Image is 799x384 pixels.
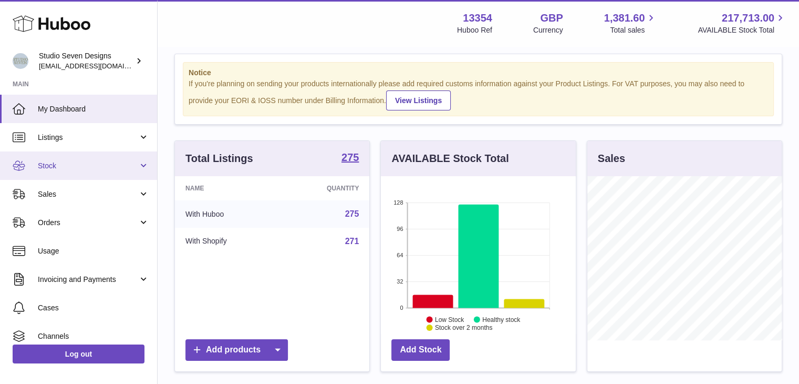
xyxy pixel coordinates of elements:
[345,209,359,218] a: 275
[435,316,464,323] text: Low Stock
[457,25,492,35] div: Huboo Ref
[386,90,451,110] a: View Listings
[393,199,403,206] text: 128
[38,161,138,171] span: Stock
[185,339,288,361] a: Add products
[189,79,768,110] div: If you're planning on sending your products internationally please add required customs informati...
[540,11,563,25] strong: GBP
[598,151,625,166] h3: Sales
[38,331,149,341] span: Channels
[391,339,450,361] a: Add Stock
[435,324,492,331] text: Stock over 2 months
[397,226,403,232] text: 96
[38,133,138,143] span: Listings
[341,152,359,165] a: 275
[722,11,774,25] span: 217,713.00
[175,228,280,255] td: With Shopify
[189,68,768,78] strong: Notice
[38,218,138,228] span: Orders
[391,151,509,166] h3: AVAILABLE Stock Total
[610,25,657,35] span: Total sales
[13,53,28,69] img: contact.studiosevendesigns@gmail.com
[39,62,154,70] span: [EMAIL_ADDRESS][DOMAIN_NAME]
[38,104,149,114] span: My Dashboard
[400,305,403,311] text: 0
[39,51,133,71] div: Studio Seven Designs
[698,25,786,35] span: AVAILABLE Stock Total
[38,275,138,285] span: Invoicing and Payments
[38,246,149,256] span: Usage
[341,152,359,163] strong: 275
[280,176,370,200] th: Quantity
[38,303,149,313] span: Cases
[604,11,645,25] span: 1,381.60
[397,252,403,258] text: 64
[397,278,403,285] text: 32
[533,25,563,35] div: Currency
[13,345,144,363] a: Log out
[463,11,492,25] strong: 13354
[482,316,521,323] text: Healthy stock
[345,237,359,246] a: 271
[185,151,253,166] h3: Total Listings
[604,11,657,35] a: 1,381.60 Total sales
[175,200,280,228] td: With Huboo
[38,189,138,199] span: Sales
[175,176,280,200] th: Name
[698,11,786,35] a: 217,713.00 AVAILABLE Stock Total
